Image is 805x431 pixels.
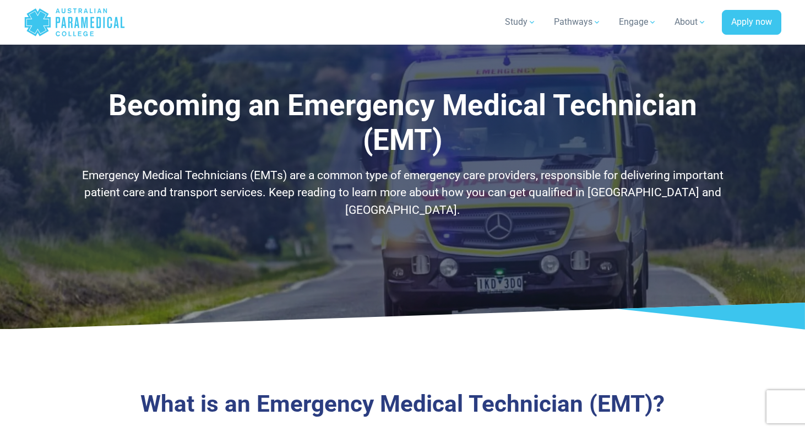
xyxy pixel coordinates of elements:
[80,167,725,219] p: Emergency Medical Technicians (EMTs) are a common type of emergency care providers, responsible f...
[612,7,663,37] a: Engage
[24,4,126,40] a: Australian Paramedical College
[80,390,725,418] h3: What is an Emergency Medical Technician (EMT)?
[722,10,781,35] a: Apply now
[498,7,543,37] a: Study
[547,7,608,37] a: Pathways
[80,88,725,158] h1: Becoming an Emergency Medical Technician (EMT)
[668,7,713,37] a: About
